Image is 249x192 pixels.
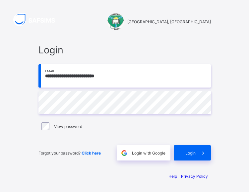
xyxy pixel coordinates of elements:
span: Forgot your password? [38,151,101,156]
img: SAFSIMS Logo [13,13,63,26]
label: View password [54,124,82,129]
a: Help [168,174,177,179]
img: google.396cfc9801f0270233282035f929180a.svg [120,149,128,157]
span: Login [185,151,196,156]
a: Privacy Policy [181,174,208,179]
span: Login with Google [132,151,165,156]
span: Login [38,44,211,56]
a: Click here [82,151,101,156]
span: [GEOGRAPHIC_DATA], [GEOGRAPHIC_DATA] [127,19,211,24]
